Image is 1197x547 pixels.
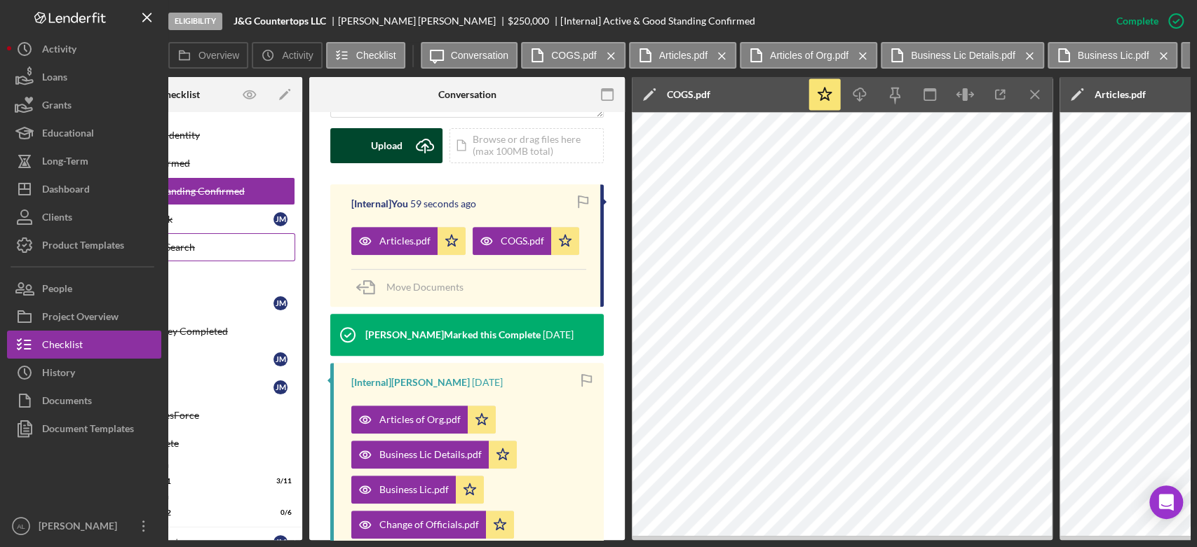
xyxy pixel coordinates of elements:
a: OFAC Check [64,261,295,289]
button: Move Documents [351,270,478,305]
label: Conversation [451,50,509,61]
div: [Internal] [PERSON_NAME] [351,377,470,388]
button: Complete [1102,7,1190,35]
a: DownHome Survey Completed [64,317,295,345]
div: Pull Credit [93,382,273,393]
button: Loans [7,63,161,91]
div: [PERSON_NAME] [PERSON_NAME] [338,15,508,27]
label: Overview [198,50,239,61]
div: OFAC Check [93,270,295,281]
a: People [7,275,161,303]
button: Long-Term [7,147,161,175]
div: CIP Form [93,354,273,365]
div: Long-Term [42,147,88,179]
a: Checklist [7,331,161,359]
div: Document Templates [42,415,134,446]
div: J M [273,352,288,366]
b: J&G Countertops LLC [234,15,326,27]
button: Educational [7,119,161,147]
label: Business Lic.pdf [1078,50,1149,61]
div: Checklist [42,331,83,362]
a: Mission Fit Confirmed [64,149,295,177]
div: Conversation [438,89,496,100]
div: Educational [42,119,94,151]
div: DownHome Survey Completed [93,326,295,337]
div: Articles.pdf [1095,89,1146,100]
div: Eligibility Complete [93,438,295,449]
button: Checklist [326,42,405,69]
label: Business Lic Details.pdf [911,50,1015,61]
a: Active & Good Standing Confirmed [64,177,295,205]
div: Enter TA into SalesForce [93,410,295,421]
button: Business Lic Details.pdf [351,441,517,469]
button: Articles.pdf [351,227,466,255]
a: Google Map Site Search [64,233,295,261]
div: Eligibility [168,13,222,30]
div: Activity [42,35,76,67]
div: Loans [42,63,67,95]
button: Conversation [421,42,518,69]
div: Checklist [159,89,200,100]
button: Document Templates [7,415,161,443]
button: Documents [7,387,161,415]
button: Overview [168,42,248,69]
button: Activity [252,42,322,69]
div: Clients [42,203,72,235]
div: Dashboard [42,175,90,207]
button: Articles of Org.pdf [351,406,496,434]
div: Application Part 1 [85,477,257,485]
div: Verify Applicant Identity [93,130,295,141]
button: Articles.pdf [629,42,736,69]
a: Activity [7,35,161,63]
div: J M [273,380,288,394]
div: Documents [42,387,92,418]
button: Product Templates [7,231,161,259]
button: COGS.pdf [473,227,579,255]
div: 0 / 6 [266,508,292,517]
div: 3 / 11 [266,477,292,485]
label: Checklist [356,50,396,61]
a: CIP FormJM [64,345,295,373]
div: Business Lic Details.pdf [379,449,482,460]
button: Clients [7,203,161,231]
div: [Internal] Active & Good Standing Confirmed [560,15,755,27]
div: People [42,275,72,306]
text: AL [17,522,25,530]
a: Pull CreditJM [64,373,295,401]
span: $250,000 [508,15,549,27]
button: Change of Officials.pdf [351,511,514,539]
div: Change of Officials.pdf [379,519,479,530]
button: Dashboard [7,175,161,203]
a: Enter TA into SalesForce [64,401,295,429]
label: Articles.pdf [659,50,708,61]
div: Business Lic.pdf [379,484,449,495]
div: Mission Fit Confirmed [93,158,295,169]
button: Business Lic Details.pdf [881,42,1044,69]
a: Project Overview [7,303,161,331]
div: Articles of Org.pdf [379,414,461,425]
button: Articles of Org.pdf [740,42,877,69]
div: Product Templates [42,231,124,263]
div: Open Intercom Messenger [1149,485,1183,519]
div: Complete [1116,7,1158,35]
button: History [7,359,161,387]
div: COGS.pdf [501,235,544,247]
div: J M [273,212,288,226]
div: [Internal] You [351,198,408,209]
button: Upload [330,128,442,163]
span: Move Documents [386,281,464,293]
time: 2025-08-26 17:17 [472,377,503,388]
label: COGS.pdf [551,50,597,61]
div: Application Part 2 [85,508,257,517]
button: AL[PERSON_NAME] [7,512,161,540]
a: Court View CheckJM [64,205,295,233]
